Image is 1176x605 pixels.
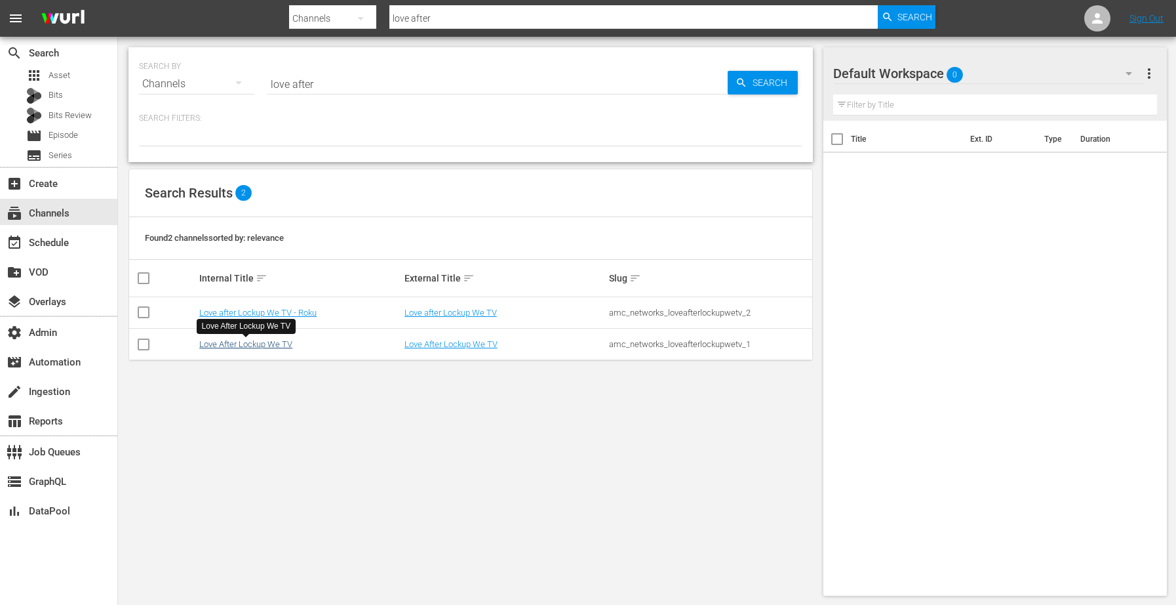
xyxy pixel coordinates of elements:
[947,61,963,89] span: 0
[49,149,72,162] span: Series
[609,339,810,349] div: amc_networks_loveafterlockupwetv_1
[7,325,22,341] span: Admin
[26,108,42,123] div: Bits Review
[7,474,22,490] span: GraphQL
[962,121,1036,157] th: Ext. ID
[49,109,92,122] span: Bits Review
[49,89,63,102] span: Bits
[145,185,233,201] span: Search Results
[199,339,292,349] a: Love After Lockup We TV
[609,270,810,286] div: Slug
[7,294,22,310] span: Overlays
[26,68,42,83] span: Asset
[1141,66,1157,81] span: more_vert
[851,121,962,157] th: Title
[404,270,606,286] div: External Title
[463,272,475,284] span: sort
[139,66,254,102] div: Channels
[404,308,497,318] a: Love after Lockup We TV
[49,69,70,82] span: Asset
[256,272,267,284] span: sort
[404,339,498,349] a: Love After Lockup We TV
[1036,121,1072,157] th: Type
[202,321,291,332] div: Love After Lockup We TV
[139,113,802,124] p: Search Filters:
[7,503,22,519] span: DataPool
[199,270,401,286] div: Internal Title
[7,354,22,370] span: Automation
[31,3,94,34] img: ans4CAIJ8jUAAAAAAAAAAAAAAAAAAAAAAAAgQb4GAAAAAAAAAAAAAAAAAAAAAAAAJMjXAAAAAAAAAAAAAAAAAAAAAAAAgAT5G...
[7,45,22,61] span: Search
[7,264,22,280] span: VOD
[145,233,284,243] span: Found 2 channels sorted by: relevance
[629,272,641,284] span: sort
[8,10,24,26] span: menu
[7,176,22,192] span: Create
[7,235,22,251] span: Schedule
[1141,58,1157,89] button: more_vert
[1072,121,1151,157] th: Duration
[26,148,42,163] span: Series
[7,384,22,400] span: Ingestion
[26,88,42,104] div: Bits
[199,308,317,318] a: Love after Lockup We TV - Roku
[7,444,22,460] span: Job Queues
[26,128,42,144] span: Episode
[897,5,932,29] span: Search
[1129,13,1164,24] a: Sign Out
[833,55,1145,92] div: Default Workspace
[7,205,22,221] span: Channels
[7,413,22,429] span: Reports
[609,308,810,318] div: amc_networks_loveafterlockupwetv_2
[747,71,798,94] span: Search
[49,129,78,142] span: Episode
[235,185,252,201] span: 2
[728,71,798,94] button: Search
[878,5,935,29] button: Search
